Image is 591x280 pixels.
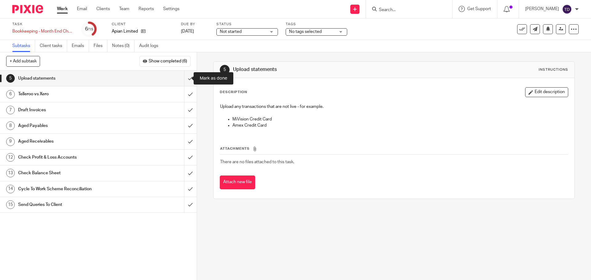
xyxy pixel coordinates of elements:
div: 15 [6,200,15,209]
h1: Cycle To Work Scheme Reconciliation [18,184,125,194]
div: 14 [6,185,15,193]
label: Status [216,22,278,27]
p: MiVision Credit Card [232,116,568,122]
a: Files [94,40,107,52]
label: Due by [181,22,209,27]
h1: Aged Receivables [18,137,125,146]
a: Email [77,6,87,12]
p: Apian Limited [112,28,138,34]
div: Bookkeeping - Month End Checks [12,28,74,34]
div: 6 [85,26,93,33]
a: Work [57,6,68,12]
span: Attachments [220,147,250,150]
p: Amex Credit Card [232,122,568,128]
span: There are no files attached to this task. [220,160,294,164]
button: Show completed (6) [139,56,191,66]
div: 9 [6,137,15,146]
h1: Check Balance Sheet [18,168,125,178]
a: Client tasks [40,40,67,52]
label: Client [112,22,173,27]
p: Upload any transactions that are not live - for example. [220,104,568,110]
a: Team [119,6,129,12]
span: Show completed (6) [149,59,187,64]
a: Reports [139,6,154,12]
label: Task [12,22,74,27]
h1: Upload statements [233,66,407,73]
span: [DATE] [181,29,194,34]
a: Emails [72,40,89,52]
h1: Send Queries To Client [18,200,125,209]
span: Get Support [467,7,491,11]
button: Attach new file [220,175,255,189]
button: Edit description [525,87,568,97]
input: Search [378,7,434,13]
h1: Draft Invoices [18,105,125,115]
h1: Upload statements [18,74,125,83]
div: 7 [6,106,15,114]
div: 13 [6,169,15,177]
h1: Check Profit & Loss Accounts [18,153,125,162]
a: Subtasks [12,40,35,52]
div: 8 [6,121,15,130]
small: /15 [88,28,93,31]
a: Notes (0) [112,40,135,52]
a: Audit logs [139,40,163,52]
div: 6 [6,90,15,99]
span: No tags selected [289,30,322,34]
img: Pixie [12,5,43,13]
img: svg%3E [562,4,572,14]
div: 12 [6,153,15,162]
a: Clients [96,6,110,12]
p: [PERSON_NAME] [525,6,559,12]
p: Description [220,90,247,95]
h1: Aged Payables [18,121,125,130]
label: Tags [286,22,347,27]
h1: Telleroo vs Xero [18,89,125,99]
div: 5 [220,65,230,75]
span: Not started [220,30,242,34]
button: + Add subtask [6,56,40,66]
a: Settings [163,6,179,12]
div: Instructions [539,67,568,72]
div: 5 [6,74,15,83]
